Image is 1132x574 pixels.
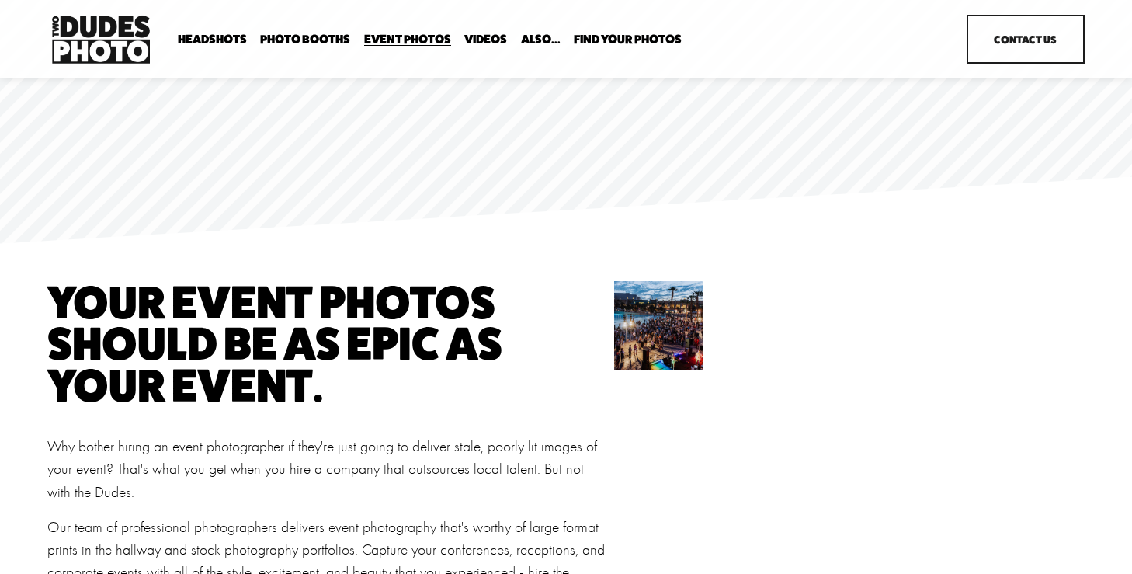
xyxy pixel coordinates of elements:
a: folder dropdown [521,33,561,47]
span: Find Your Photos [574,33,682,46]
p: Why bother hiring an event photographer if they're just going to deliver stale, poorly lit images... [47,435,605,503]
a: folder dropdown [178,33,247,47]
span: Also... [521,33,561,46]
h1: your event photos should be as epic as your event. [47,281,561,406]
a: folder dropdown [574,33,682,47]
a: Event Photos [364,33,451,47]
img: Two Dudes Photo | Headshots, Portraits &amp; Photo Booths [47,12,155,68]
img: twodudesphoto_collaborate18-17.jpg [578,281,712,370]
span: Photo Booths [260,33,350,46]
a: folder dropdown [260,33,350,47]
a: Contact Us [967,15,1085,64]
a: Videos [464,33,507,47]
span: Headshots [178,33,247,46]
